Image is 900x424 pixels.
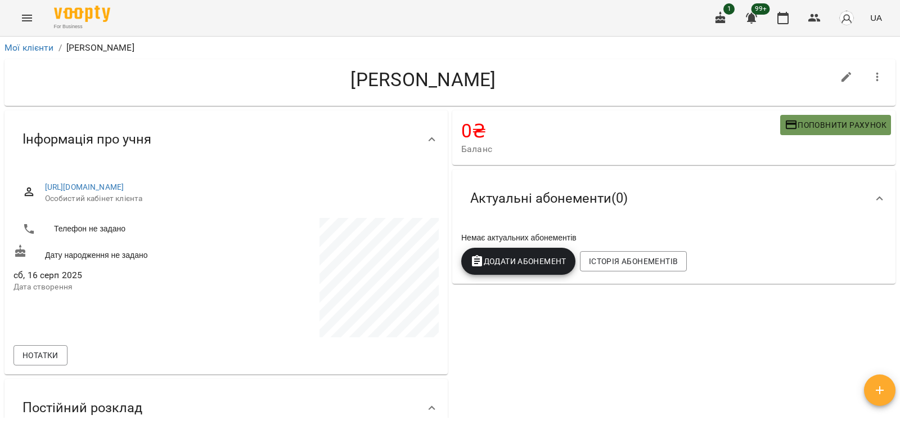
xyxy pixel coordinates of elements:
span: Постійний розклад [22,399,142,417]
span: Баланс [461,142,780,156]
span: Нотатки [22,349,58,362]
p: [PERSON_NAME] [66,41,134,55]
div: Актуальні абонементи(0) [452,169,895,227]
span: Історія абонементів [589,255,678,268]
span: Особистий кабінет клієнта [45,193,430,204]
button: UA [866,7,886,28]
span: UA [870,12,882,24]
button: Menu [13,5,40,32]
button: Історія абонементів [580,251,687,271]
button: Поповнити рахунок [780,115,891,135]
img: Voopty Logo [54,6,110,22]
div: Немає актуальних абонементів [459,230,889,246]
span: сб, 16 серп 2025 [13,269,224,282]
a: Мої клієнти [4,42,54,53]
div: Інформація про учня [4,110,448,168]
a: [URL][DOMAIN_NAME] [45,182,124,191]
span: Додати Абонемент [470,255,566,268]
li: / [58,41,62,55]
span: For Business [54,23,110,30]
div: Дату народження не задано [11,242,226,263]
span: Актуальні абонементи ( 0 ) [470,190,628,207]
button: Нотатки [13,345,67,365]
span: 1 [723,3,735,15]
h4: [PERSON_NAME] [13,68,833,91]
li: Телефон не задано [13,218,224,240]
p: Дата створення [13,282,224,293]
button: Додати Абонемент [461,248,575,275]
span: Поповнити рахунок [785,118,886,132]
nav: breadcrumb [4,41,895,55]
span: 99+ [751,3,770,15]
h4: 0 ₴ [461,119,780,142]
img: avatar_s.png [839,10,854,26]
span: Інформація про учня [22,131,151,148]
